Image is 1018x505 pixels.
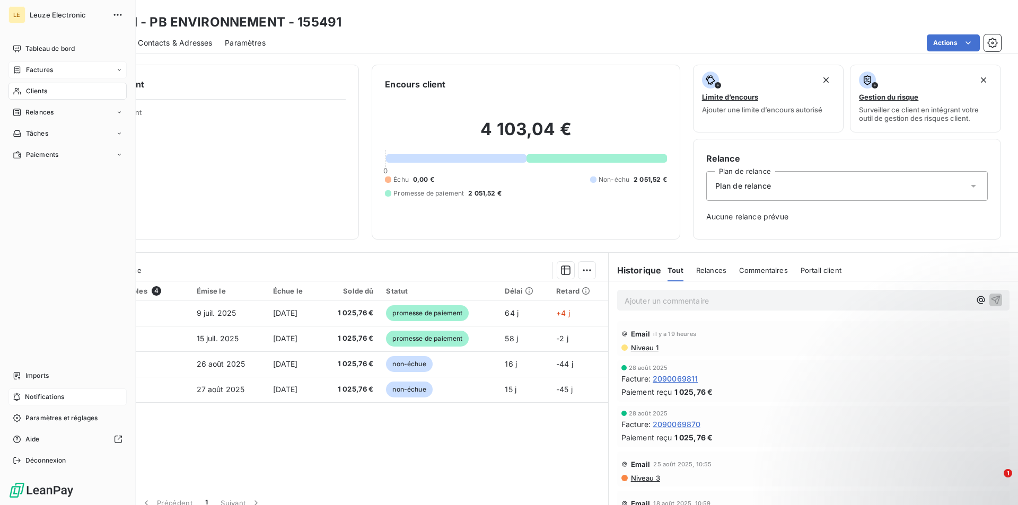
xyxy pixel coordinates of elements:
[25,435,40,444] span: Aide
[599,175,629,184] span: Non-échu
[197,385,245,394] span: 27 août 2025
[621,386,672,397] span: Paiement reçu
[386,305,469,321] span: promesse de paiement
[26,65,53,75] span: Factures
[631,460,651,468] span: Email
[393,189,464,198] span: Promesse de paiement
[739,266,788,274] span: Commentaires
[273,359,298,368] span: [DATE]
[696,266,726,274] span: Relances
[30,11,106,19] span: Leuze Electronic
[152,286,161,296] span: 4
[25,371,49,380] span: Imports
[93,13,341,32] h3: 155491 - PB ENVIRONNEMENT - 155491
[631,330,651,338] span: Email
[702,93,758,101] span: Limite d’encours
[850,65,1001,132] button: Gestion du risqueSurveiller ce client en intégrant votre outil de gestion des risques client.
[668,266,683,274] span: Tout
[653,373,698,384] span: 2090069811
[706,152,988,165] h6: Relance
[273,308,298,317] span: [DATE]
[138,38,212,48] span: Contacts & Adresses
[702,105,822,114] span: Ajouter une limite d’encours autorisé
[674,432,713,443] span: 1 025,76 €
[393,175,409,184] span: Échu
[326,333,374,344] span: 1 025,76 €
[326,384,374,395] span: 1 025,76 €
[556,359,573,368] span: -44 j
[653,331,696,337] span: il y a 19 heures
[468,189,502,198] span: 2 051,52 €
[693,65,844,132] button: Limite d’encoursAjouter une limite d’encours autorisé
[326,359,374,369] span: 1 025,76 €
[225,38,266,48] span: Paramètres
[706,211,988,222] span: Aucune relance prévue
[197,334,239,343] span: 15 juil. 2025
[859,93,918,101] span: Gestion du risque
[653,419,701,430] span: 2090069870
[26,150,58,160] span: Paiements
[386,331,469,347] span: promesse de paiement
[197,359,245,368] span: 26 août 2025
[556,308,570,317] span: +4 j
[386,356,432,372] span: non-échue
[505,385,516,394] span: 15 j
[629,410,668,417] span: 28 août 2025
[630,343,659,352] span: Niveau 1
[273,334,298,343] span: [DATE]
[326,308,374,318] span: 1 025,76 €
[609,264,662,277] h6: Historique
[859,105,992,122] span: Surveiller ce client en intégrant votre outil de gestion des risques client.
[556,287,601,295] div: Retard
[386,287,492,295] div: Statut
[556,334,568,343] span: -2 j
[26,129,48,138] span: Tâches
[1004,469,1012,477] span: 1
[982,469,1007,494] iframe: Intercom live chat
[385,78,445,91] h6: Encours client
[630,474,660,482] span: Niveau 3
[801,266,841,274] span: Portail client
[634,175,667,184] span: 2 051,52 €
[806,402,1018,476] iframe: Intercom notifications message
[25,44,75,54] span: Tableau de bord
[25,413,98,423] span: Paramètres et réglages
[26,86,47,96] span: Clients
[8,6,25,23] div: LE
[85,108,346,123] span: Propriétés Client
[653,461,712,467] span: 25 août 2025, 10:55
[197,308,236,317] span: 9 juil. 2025
[505,359,517,368] span: 16 j
[505,334,518,343] span: 58 j
[556,385,573,394] span: -45 j
[8,431,127,448] a: Aide
[621,419,651,430] span: Facture :
[326,287,374,295] div: Solde dû
[629,365,668,371] span: 28 août 2025
[383,166,388,175] span: 0
[505,287,543,295] div: Délai
[715,181,771,191] span: Plan de relance
[621,432,672,443] span: Paiement reçu
[273,385,298,394] span: [DATE]
[273,287,313,295] div: Échue le
[25,108,54,117] span: Relances
[505,308,519,317] span: 64 j
[385,119,666,150] h2: 4 103,04 €
[413,175,434,184] span: 0,00 €
[621,373,651,384] span: Facture :
[8,482,74,499] img: Logo LeanPay
[386,382,432,397] span: non-échue
[197,287,260,295] div: Émise le
[64,78,346,91] h6: Informations client
[25,392,64,402] span: Notifications
[674,386,713,397] span: 1 025,76 €
[927,34,980,51] button: Actions
[25,456,66,465] span: Déconnexion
